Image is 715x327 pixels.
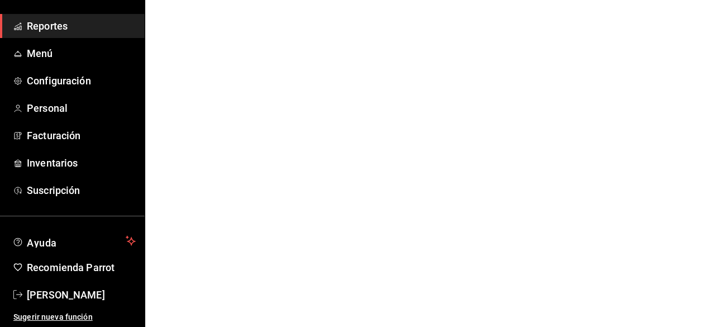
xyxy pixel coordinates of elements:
span: Personal [27,101,136,116]
span: Ayuda [27,234,121,248]
span: Menú [27,46,136,61]
span: Reportes [27,18,136,34]
span: Recomienda Parrot [27,260,136,275]
span: Facturación [27,128,136,143]
span: Suscripción [27,183,136,198]
span: Inventarios [27,155,136,170]
span: Configuración [27,73,136,88]
span: [PERSON_NAME] [27,287,136,302]
span: Sugerir nueva función [13,311,136,323]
